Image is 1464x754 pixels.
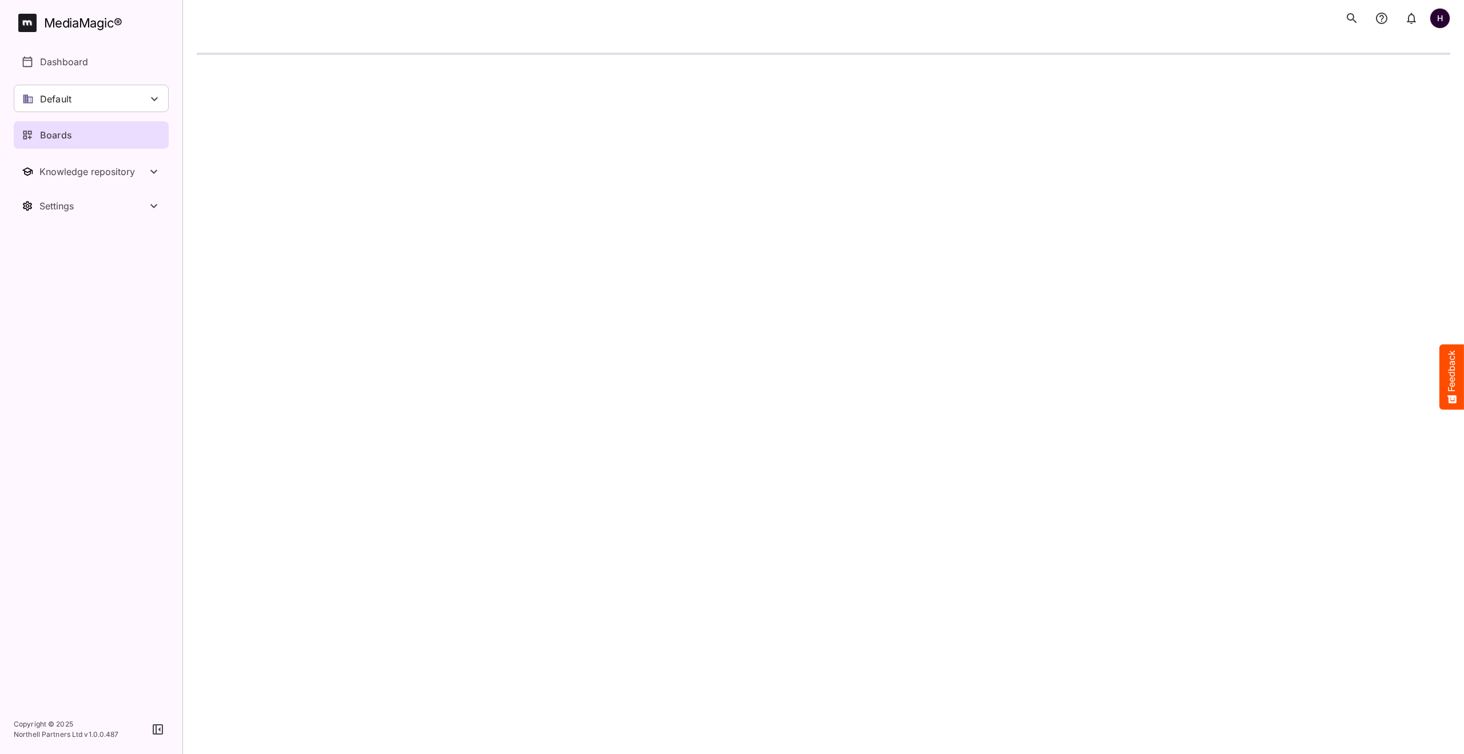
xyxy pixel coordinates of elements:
nav: Knowledge repository [14,158,169,185]
a: MediaMagic® [18,14,169,32]
p: Northell Partners Ltd v 1.0.0.487 [14,729,119,740]
a: Boards [14,121,169,149]
button: notifications [1370,7,1393,30]
div: H [1430,8,1450,29]
nav: Settings [14,192,169,220]
p: Boards [40,128,72,142]
button: Toggle Settings [14,192,169,220]
p: Default [40,92,71,106]
button: notifications [1400,7,1423,30]
button: Toggle Knowledge repository [14,158,169,185]
div: Settings [39,200,147,212]
button: Feedback [1439,344,1464,410]
p: Dashboard [40,55,88,69]
div: Knowledge repository [39,166,147,177]
a: Dashboard [14,48,169,76]
p: Copyright © 2025 [14,719,119,729]
div: MediaMagic ® [44,14,122,33]
button: search [1340,7,1363,30]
